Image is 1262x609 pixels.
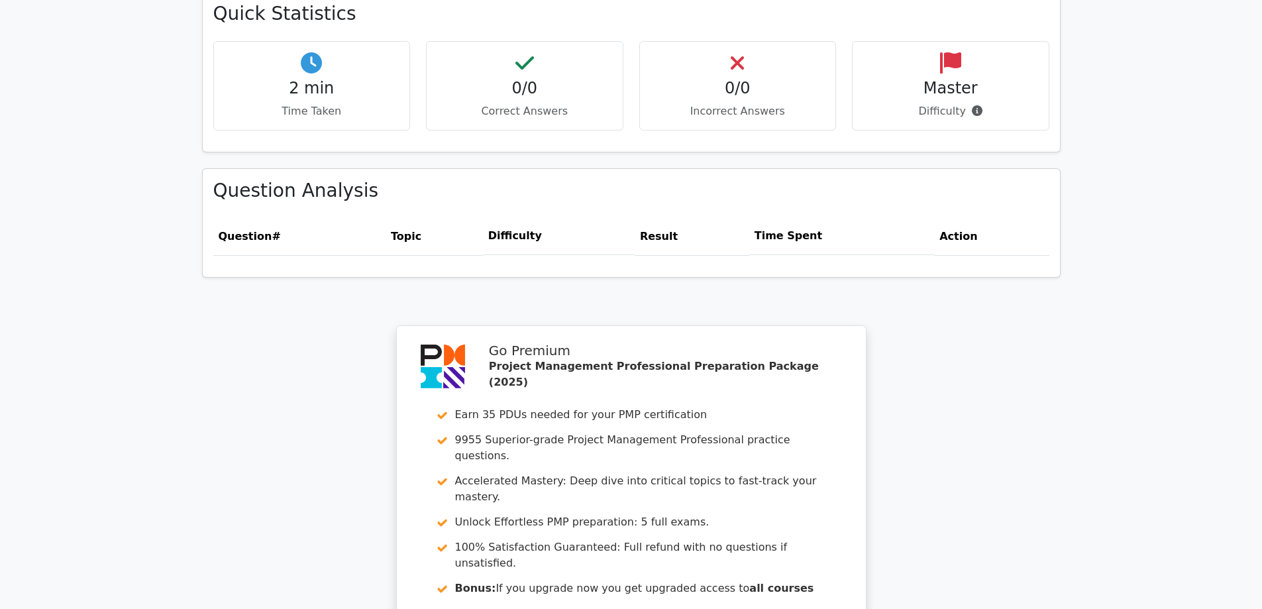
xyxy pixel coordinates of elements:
[225,79,399,98] h4: 2 min
[213,217,386,255] th: #
[213,3,1049,25] h3: Quick Statistics
[386,217,483,255] th: Topic
[934,217,1049,255] th: Action
[749,217,934,255] th: Time Spent
[651,79,825,98] h4: 0/0
[225,103,399,119] p: Time Taken
[437,103,612,119] p: Correct Answers
[651,103,825,119] p: Incorrect Answers
[863,79,1038,98] h4: Master
[483,217,635,255] th: Difficulty
[635,217,749,255] th: Result
[213,180,1049,202] h3: Question Analysis
[863,103,1038,119] p: Difficulty
[437,79,612,98] h4: 0/0
[219,230,272,243] span: Question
